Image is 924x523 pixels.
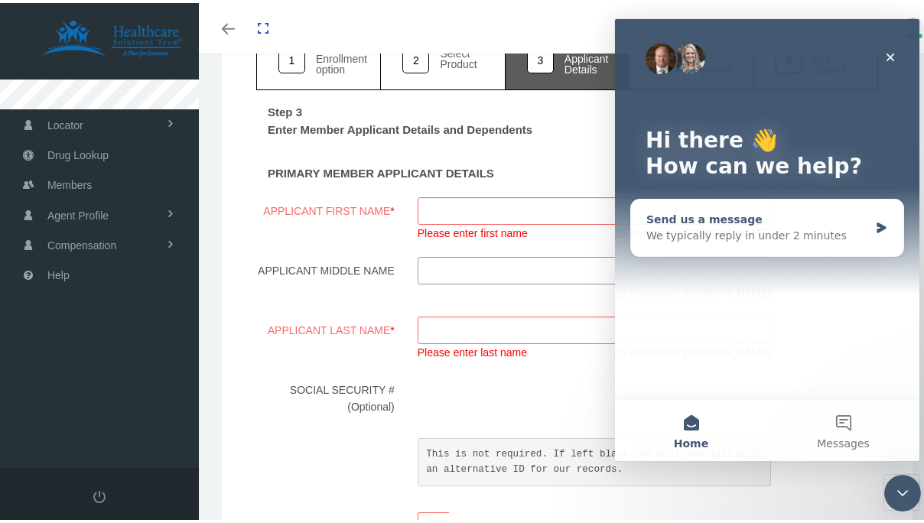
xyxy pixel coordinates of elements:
[418,343,527,356] span: Please enter last name
[47,228,116,257] span: Compensation
[884,472,921,508] iframe: Intercom live chat
[47,167,92,197] span: Members
[47,258,70,287] span: Help
[316,40,367,72] div: Select Enrollment option
[20,17,203,55] img: HEALTHCARE SOLUTIONS TEAM, LLC
[47,108,83,137] span: Locator
[402,44,429,70] div: 2
[47,138,109,167] span: Drug Lookup
[901,14,924,37] img: user-placeholder.jpg
[245,313,406,358] label: Applicant Last Name
[256,95,314,119] label: Step 3
[245,373,406,417] label: SOCIAL SECURITY # (Optional)
[47,198,109,227] span: Agent Profile
[440,45,483,67] div: Select Product
[256,118,544,141] label: Enter Member Applicant Details and Dependents
[527,44,554,70] div: 3
[278,44,305,70] div: 1
[245,254,406,298] label: Applicant Middle Name
[256,156,506,180] label: PRIMARY MEMBER APPLICANT DETAILS
[564,40,609,72] div: Member Applicant Details
[418,224,528,236] span: Please enter first name
[245,194,406,239] label: Applicant First Name
[615,16,919,458] iframe: Intercom live chat
[418,435,771,483] pre: This is not required. If left blank, we will populate with an alternative ID for our records.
